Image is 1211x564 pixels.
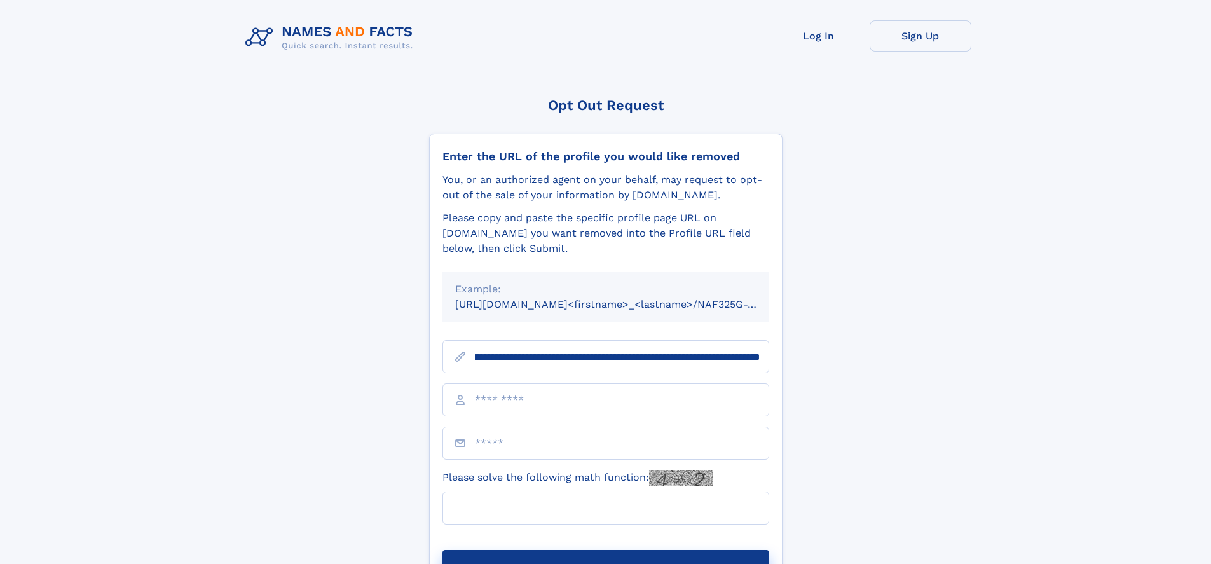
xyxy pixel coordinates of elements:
[442,172,769,203] div: You, or an authorized agent on your behalf, may request to opt-out of the sale of your informatio...
[455,282,756,297] div: Example:
[442,210,769,256] div: Please copy and paste the specific profile page URL on [DOMAIN_NAME] you want removed into the Pr...
[455,298,793,310] small: [URL][DOMAIN_NAME]<firstname>_<lastname>/NAF325G-xxxxxxxx
[429,97,783,113] div: Opt Out Request
[240,20,423,55] img: Logo Names and Facts
[442,149,769,163] div: Enter the URL of the profile you would like removed
[442,470,713,486] label: Please solve the following math function:
[870,20,971,52] a: Sign Up
[768,20,870,52] a: Log In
